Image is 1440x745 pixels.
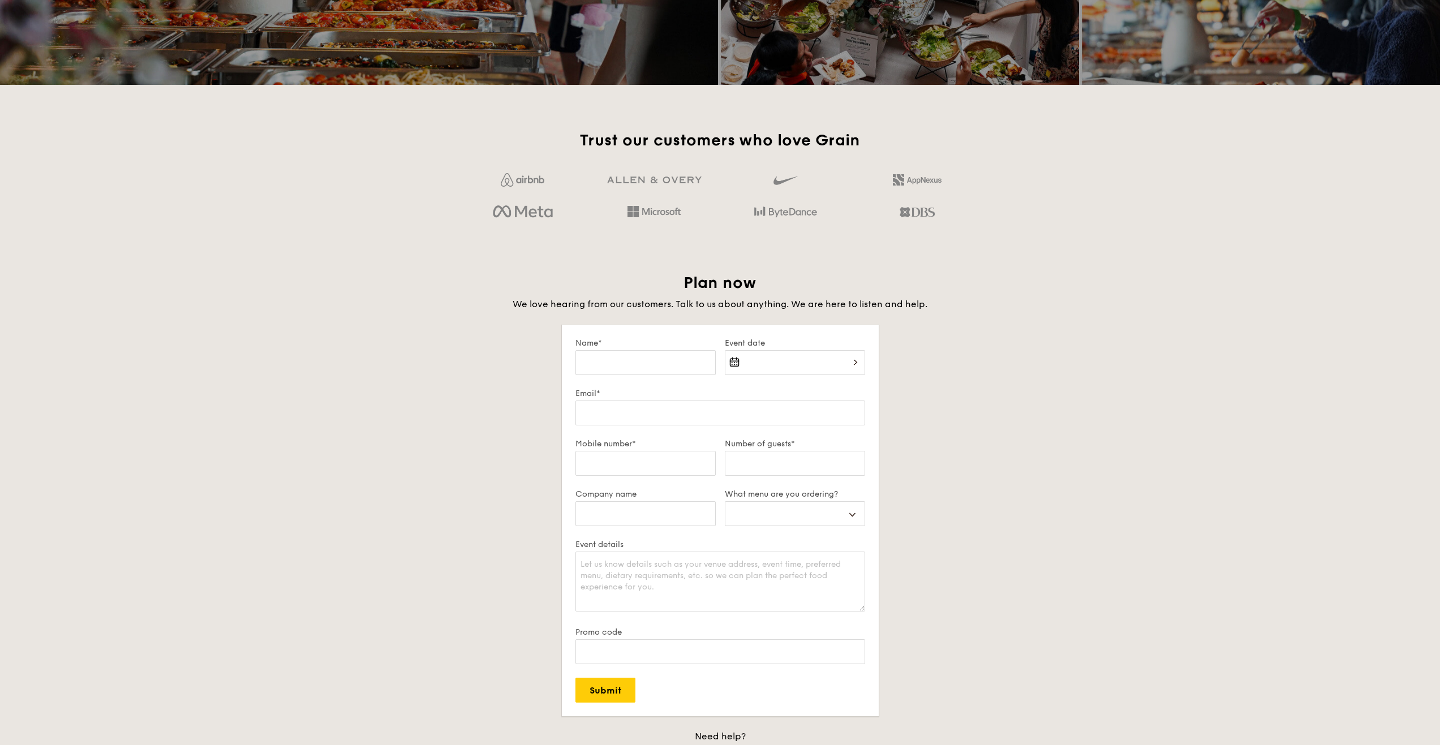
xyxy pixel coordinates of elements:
[900,203,934,222] img: dbs.a5bdd427.png
[575,389,865,398] label: Email*
[575,627,865,637] label: Promo code
[725,439,865,449] label: Number of guests*
[575,552,865,611] textarea: Let us know details such as your venue address, event time, preferred menu, dietary requirements,...
[754,203,817,222] img: bytedance.dc5c0c88.png
[893,174,942,186] img: 2L6uqdT+6BmeAFDfWP11wfMG223fXktMZIL+i+lTG25h0NjUBKOYhdW2Kn6T+C0Q7bASH2i+1JIsIulPLIv5Ss6l0e291fRVW...
[725,338,865,348] label: Event date
[607,176,702,184] img: GRg3jHAAAAABJRU5ErkJggg==
[513,299,927,309] span: We love hearing from our customers. Talk to us about anything. We are here to listen and help.
[575,439,716,449] label: Mobile number*
[684,273,756,292] span: Plan now
[575,338,716,348] label: Name*
[501,173,544,187] img: Jf4Dw0UUCKFd4aYAAAAASUVORK5CYII=
[575,678,635,703] input: Submit
[493,203,552,222] img: meta.d311700b.png
[725,489,865,499] label: What menu are you ordering?
[627,206,681,217] img: Hd4TfVa7bNwuIo1gAAAAASUVORK5CYII=
[773,171,797,190] img: gdlseuq06himwAAAABJRU5ErkJggg==
[462,130,978,150] h2: Trust our customers who love Grain
[575,540,865,549] label: Event details
[575,489,716,499] label: Company name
